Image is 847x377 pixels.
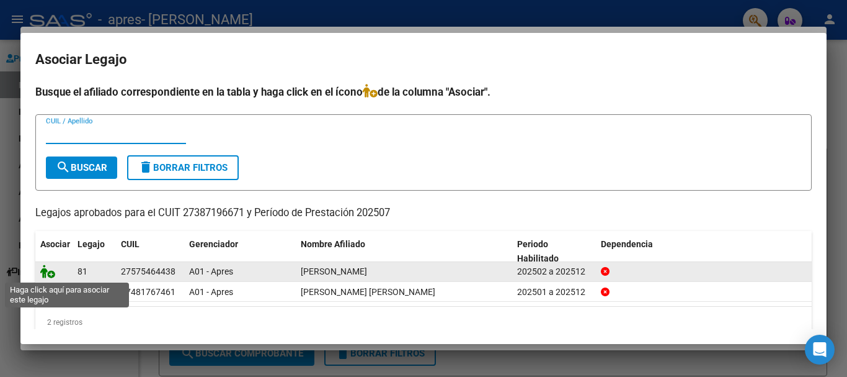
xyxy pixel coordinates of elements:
[517,285,591,299] div: 202501 a 202512
[35,84,812,100] h4: Busque el afiliado correspondiente en la tabla y haga click en el ícono de la columna "Asociar".
[301,287,435,297] span: BONAHORA CAMILA ISABELLA
[121,265,175,279] div: 27575464438
[805,335,835,365] div: Open Intercom Messenger
[121,285,175,299] div: 27481767461
[56,160,71,175] mat-icon: search
[138,162,228,173] span: Borrar Filtros
[40,239,70,249] span: Asociar
[184,231,296,272] datatable-header-cell: Gerenciador
[56,162,107,173] span: Buscar
[121,239,140,249] span: CUIL
[46,157,117,179] button: Buscar
[35,48,812,71] h2: Asociar Legajo
[301,266,367,276] span: TRENTUNO ZAFIRA ALELI
[35,231,73,272] datatable-header-cell: Asociar
[601,239,653,249] span: Dependencia
[73,231,116,272] datatable-header-cell: Legajo
[127,155,239,180] button: Borrar Filtros
[189,239,238,249] span: Gerenciador
[35,206,812,221] p: Legajos aprobados para el CUIT 27387196671 y Período de Prestación 202507
[78,239,105,249] span: Legajo
[596,231,812,272] datatable-header-cell: Dependencia
[189,266,233,276] span: A01 - Apres
[78,287,87,297] span: 20
[116,231,184,272] datatable-header-cell: CUIL
[296,231,512,272] datatable-header-cell: Nombre Afiliado
[517,265,591,279] div: 202502 a 202512
[512,231,596,272] datatable-header-cell: Periodo Habilitado
[189,287,233,297] span: A01 - Apres
[301,239,365,249] span: Nombre Afiliado
[35,307,812,338] div: 2 registros
[78,266,87,276] span: 81
[517,239,559,263] span: Periodo Habilitado
[138,160,153,175] mat-icon: delete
